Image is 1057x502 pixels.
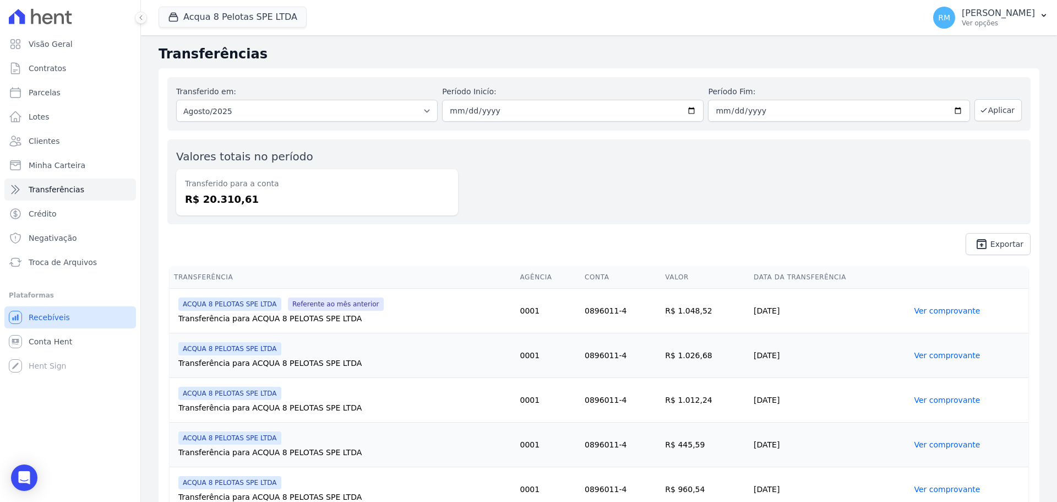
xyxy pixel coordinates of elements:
[178,313,511,324] div: Transferência para ACQUA 8 PELOTAS SPE LTDA
[29,87,61,98] span: Parcelas
[29,257,97,268] span: Troca de Arquivos
[442,86,704,98] label: Período Inicío:
[661,333,749,378] td: R$ 1.026,68
[4,179,136,201] a: Transferências
[749,333,909,378] td: [DATE]
[185,178,449,190] dt: Transferido para a conta
[580,289,661,333] td: 0896011-4
[185,192,449,207] dd: R$ 20.310,61
[4,251,136,273] a: Troca de Arquivos
[4,106,136,128] a: Lotes
[29,312,70,323] span: Recebíveis
[178,298,281,311] span: ACQUA 8 PELOTAS SPE LTDA
[4,154,136,176] a: Minha Carteira
[178,402,511,413] div: Transferência para ACQUA 8 PELOTAS SPE LTDA
[178,447,511,458] div: Transferência para ACQUA 8 PELOTAS SPE LTDA
[580,423,661,467] td: 0896011-4
[11,465,37,491] div: Open Intercom Messenger
[661,289,749,333] td: R$ 1.048,52
[962,19,1035,28] p: Ver opções
[975,237,988,251] i: unarchive
[170,266,515,289] th: Transferência
[990,241,1023,247] span: Exportar
[176,87,236,96] label: Transferido em:
[580,266,661,289] th: Conta
[708,86,969,98] label: Período Fim:
[661,423,749,467] td: R$ 445,59
[749,266,909,289] th: Data da Transferência
[749,289,909,333] td: [DATE]
[974,99,1022,121] button: Aplicar
[178,358,511,369] div: Transferência para ACQUA 8 PELOTAS SPE LTDA
[4,306,136,328] a: Recebíveis
[29,63,66,74] span: Contratos
[515,378,580,423] td: 0001
[661,266,749,289] th: Valor
[29,160,85,171] span: Minha Carteira
[914,396,980,404] a: Ver comprovante
[4,57,136,79] a: Contratos
[749,423,909,467] td: [DATE]
[661,378,749,423] td: R$ 1.012,24
[176,150,313,163] label: Valores totais no período
[29,233,77,244] span: Negativação
[4,130,136,152] a: Clientes
[29,136,59,147] span: Clientes
[178,476,281,489] span: ACQUA 8 PELOTAS SPE LTDA
[288,298,384,311] span: Referente ao mês anterior
[4,203,136,225] a: Crédito
[924,2,1057,33] button: RM [PERSON_NAME] Ver opções
[938,14,950,21] span: RM
[515,423,580,467] td: 0001
[966,233,1031,255] a: unarchive Exportar
[914,440,980,449] a: Ver comprovante
[515,333,580,378] td: 0001
[515,266,580,289] th: Agência
[962,8,1035,19] p: [PERSON_NAME]
[178,431,281,445] span: ACQUA 8 PELOTAS SPE LTDA
[749,378,909,423] td: [DATE]
[580,333,661,378] td: 0896011-4
[580,378,661,423] td: 0896011-4
[4,82,136,104] a: Parcelas
[914,351,980,360] a: Ver comprovante
[159,7,307,28] button: Acqua 8 Pelotas SPE LTDA
[178,342,281,355] span: ACQUA 8 PELOTAS SPE LTDA
[914,306,980,315] a: Ver comprovante
[4,331,136,353] a: Conta Hent
[4,227,136,249] a: Negativação
[914,485,980,494] a: Ver comprovante
[4,33,136,55] a: Visão Geral
[515,289,580,333] td: 0001
[29,184,84,195] span: Transferências
[29,336,72,347] span: Conta Hent
[29,39,73,50] span: Visão Geral
[159,44,1039,64] h2: Transferências
[29,208,57,219] span: Crédito
[9,289,132,302] div: Plataformas
[29,111,50,122] span: Lotes
[178,387,281,400] span: ACQUA 8 PELOTAS SPE LTDA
